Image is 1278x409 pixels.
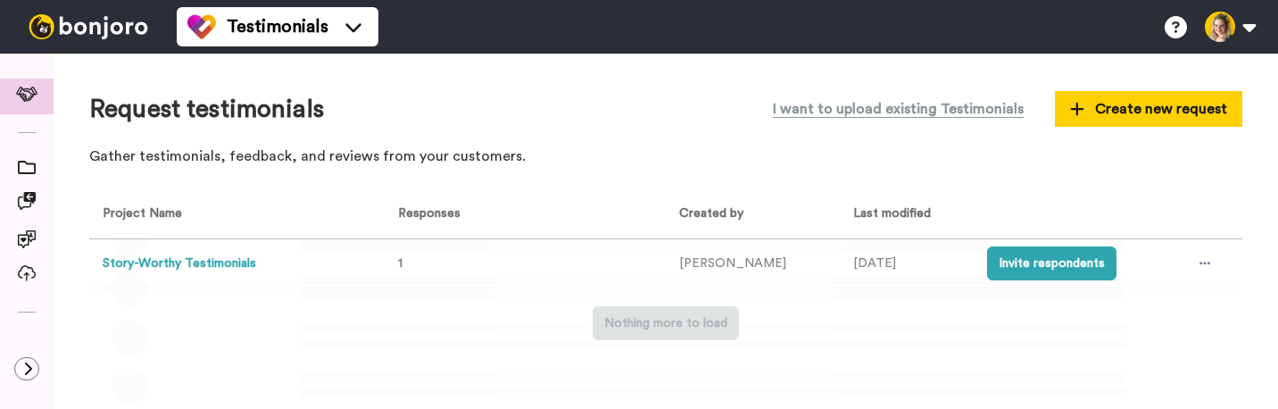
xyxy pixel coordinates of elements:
td: [PERSON_NAME] [666,239,840,288]
img: tm-color.svg [187,13,216,41]
h1: Request testimonials [89,96,324,123]
span: Create new request [1070,98,1227,120]
th: Last modified [840,190,974,239]
span: 1 [398,257,402,270]
span: Responses [391,207,461,220]
button: I want to upload existing Testimonials [759,89,1037,129]
td: [DATE] [840,239,974,288]
th: Project Name [89,190,378,239]
th: Created by [666,190,840,239]
span: I want to upload existing Testimonials [773,98,1024,120]
button: Nothing more to load [593,306,739,340]
button: Create new request [1055,91,1242,127]
button: Story-Worthy Testimonials [103,255,256,273]
span: Testimonials [227,14,328,39]
button: Invite respondents [987,246,1116,280]
img: bj-logo-header-white.svg [21,14,155,39]
p: Gather testimonials, feedback, and reviews from your customers. [89,146,1242,167]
